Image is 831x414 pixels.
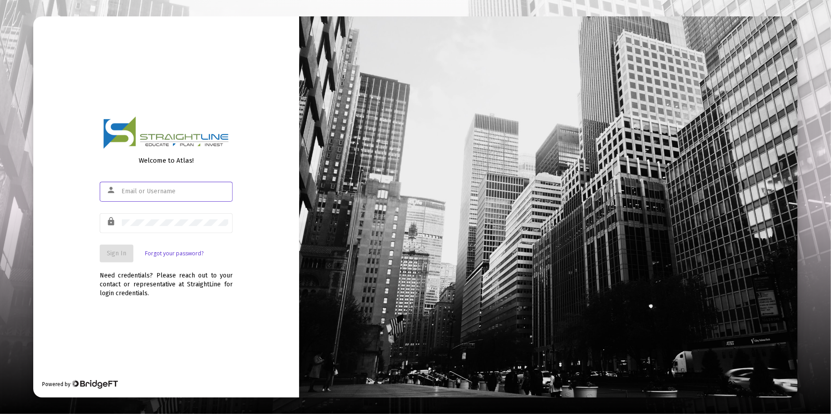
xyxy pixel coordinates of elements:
[107,250,126,257] span: Sign In
[122,188,228,195] input: Email or Username
[42,380,118,389] div: Powered by
[145,249,203,258] a: Forgot your password?
[107,216,117,227] mat-icon: lock
[103,116,229,149] img: Logo
[107,185,117,195] mat-icon: person
[100,245,133,262] button: Sign In
[100,156,233,165] div: Welcome to Atlas!
[71,380,118,389] img: Bridge Financial Technology Logo
[100,262,233,298] div: Need credentials? Please reach out to your contact or representative at StraightLine for login cr...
